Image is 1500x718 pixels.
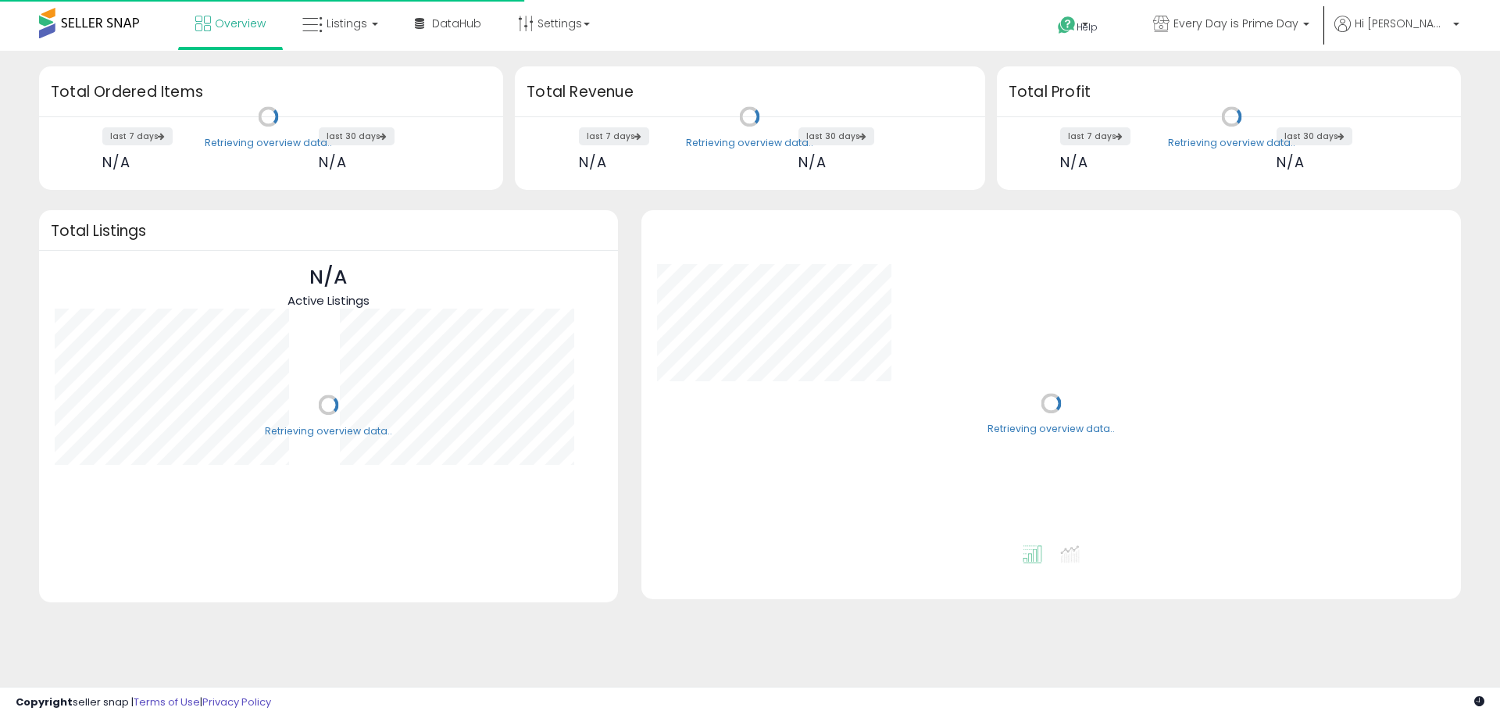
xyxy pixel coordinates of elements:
[16,695,271,710] div: seller snap | |
[1045,4,1128,51] a: Help
[1077,20,1098,34] span: Help
[1168,136,1295,150] div: Retrieving overview data..
[205,136,332,150] div: Retrieving overview data..
[134,695,200,709] a: Terms of Use
[1057,16,1077,35] i: Get Help
[686,136,813,150] div: Retrieving overview data..
[1355,16,1448,31] span: Hi [PERSON_NAME]
[327,16,367,31] span: Listings
[987,423,1115,437] div: Retrieving overview data..
[215,16,266,31] span: Overview
[202,695,271,709] a: Privacy Policy
[265,424,392,438] div: Retrieving overview data..
[432,16,481,31] span: DataHub
[16,695,73,709] strong: Copyright
[1173,16,1298,31] span: Every Day is Prime Day
[1334,16,1459,51] a: Hi [PERSON_NAME]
